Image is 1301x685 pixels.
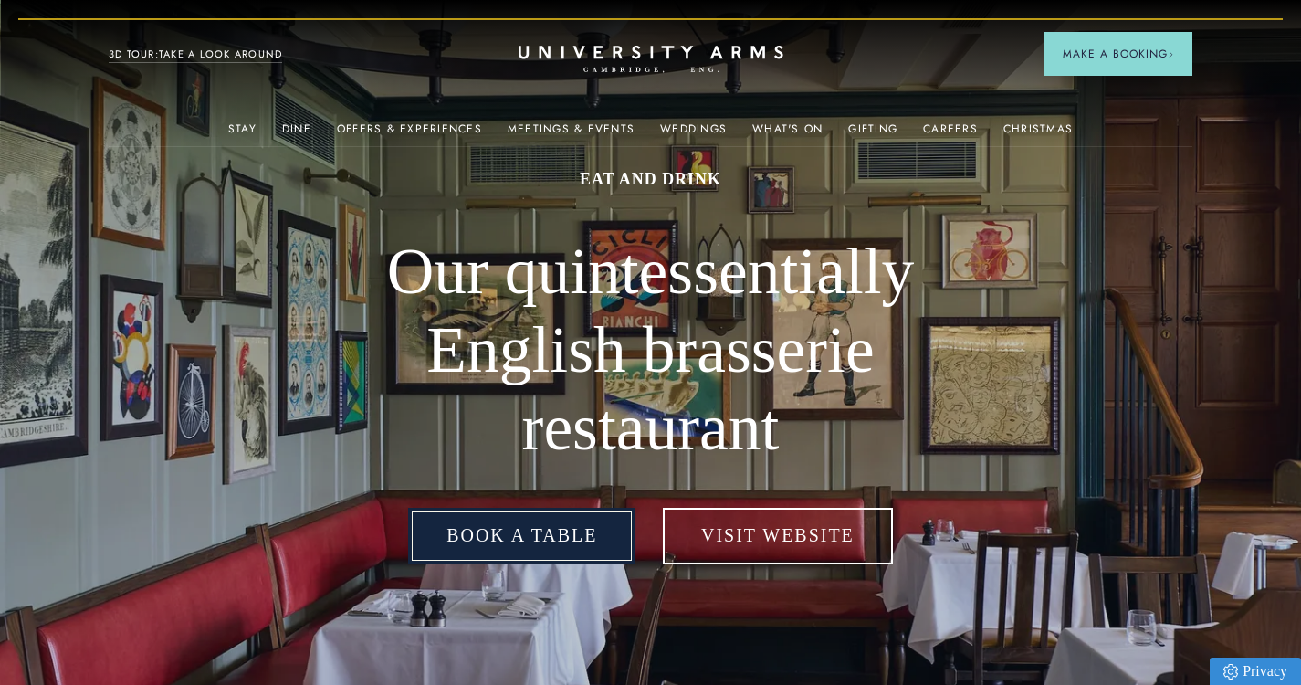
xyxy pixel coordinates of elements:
a: Privacy [1210,658,1301,685]
a: Weddings [660,122,727,146]
a: Gifting [848,122,897,146]
a: Stay [228,122,257,146]
a: Meetings & Events [508,122,635,146]
img: Privacy [1223,664,1238,680]
h2: Our quintessentially English brasserie restaurant [325,232,976,465]
a: 3D TOUR:TAKE A LOOK AROUND [109,47,283,63]
a: Book a table [408,508,635,564]
a: What's On [752,122,823,146]
a: Christmas [1003,122,1073,146]
a: Visit Website [663,508,893,564]
a: Careers [923,122,978,146]
a: Home [519,46,783,74]
h1: Eat and drink [325,168,976,190]
a: Offers & Experiences [337,122,482,146]
a: Dine [282,122,311,146]
img: Arrow icon [1168,51,1174,58]
span: Make a Booking [1063,46,1174,62]
button: Make a BookingArrow icon [1044,32,1192,76]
